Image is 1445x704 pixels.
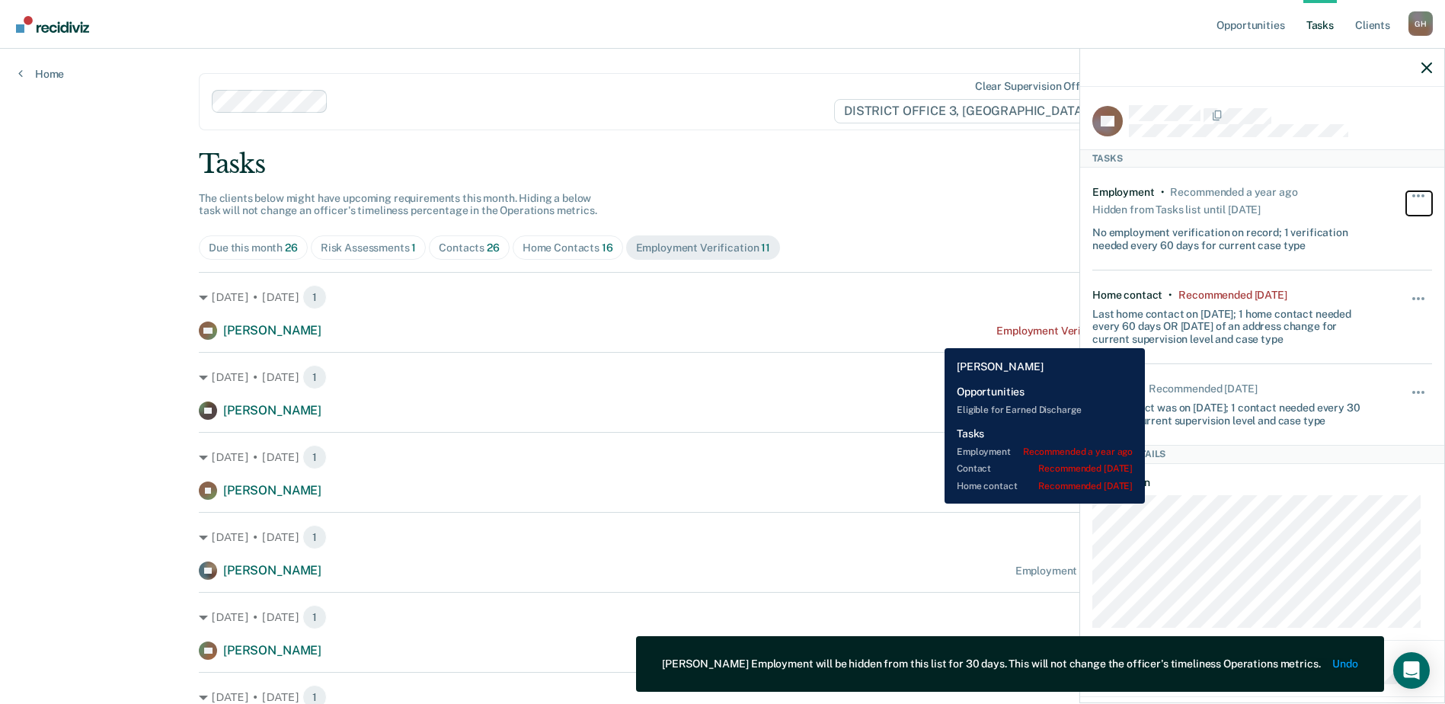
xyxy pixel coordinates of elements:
div: Due this month [209,242,298,254]
div: [DATE] • [DATE] [199,445,1246,469]
span: DISTRICT OFFICE 3, [GEOGRAPHIC_DATA] [834,99,1108,123]
span: [PERSON_NAME] [223,323,321,338]
span: 1 [302,445,327,469]
div: Tasks [1080,149,1444,168]
div: Employment Verification [636,242,770,254]
div: [DATE] • [DATE] [199,605,1246,629]
div: Employment Verification recommended [DATE] [1015,485,1246,498]
div: No employment verification on record; 1 verification needed every 60 days for current case type [1092,220,1376,252]
span: [PERSON_NAME] [223,563,321,578]
div: Employment Verification recommended [DATE] [1015,565,1246,578]
dt: Supervision [1092,476,1432,489]
span: 1 [302,365,327,389]
div: Home contact [1092,289,1162,302]
span: The clients below might have upcoming requirements this month. Hiding a below task will not chang... [199,192,597,217]
button: Undo [1333,658,1358,670]
div: • [1168,289,1172,302]
div: Recommended a year ago [1170,186,1297,199]
div: Recommended 11 days ago [1178,289,1287,302]
span: 1 [302,285,327,309]
div: Client Details [1080,445,1444,463]
span: 1 [411,242,416,254]
span: 1 [302,525,327,549]
img: Recidiviz [16,16,89,33]
div: [DATE] • [DATE] [199,525,1246,549]
div: Last home contact on [DATE]; 1 home contact needed every 60 days OR [DATE] of an address change f... [1092,302,1376,346]
div: Contact [1092,382,1133,395]
div: Contacts [439,242,500,254]
div: Employment Verification recommended a year ago [996,325,1246,338]
a: Home [18,67,64,81]
div: G H [1408,11,1433,36]
div: Risk Assessments [321,242,417,254]
div: Tasks [199,149,1246,180]
div: [PERSON_NAME] Employment will be hidden from this list for 30 days. This will not change the offi... [662,658,1320,670]
div: Last contact was on [DATE]; 1 contact needed every 30 days for current supervision level and case... [1092,395,1376,427]
div: Open Intercom Messenger [1393,652,1430,689]
button: Profile dropdown button [1408,11,1433,36]
span: 16 [602,242,613,254]
span: 26 [285,242,298,254]
div: Employment [1092,186,1155,199]
div: • [1161,186,1165,199]
span: [PERSON_NAME] [223,643,321,658]
div: [DATE] • [DATE] [199,365,1246,389]
span: 26 [487,242,500,254]
div: • [1139,382,1143,395]
div: Hidden from Tasks list until [DATE] [1092,199,1261,220]
span: 1 [302,605,327,629]
span: [PERSON_NAME] [223,403,321,418]
div: Recommended in 3 days [1149,382,1257,395]
span: 11 [761,242,770,254]
div: Home Contacts [523,242,613,254]
div: Clear supervision officers [975,80,1105,93]
span: [PERSON_NAME] [223,483,321,498]
div: Employment Verification recommended [DATE] [1015,405,1246,418]
div: [DATE] • [DATE] [199,285,1246,309]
